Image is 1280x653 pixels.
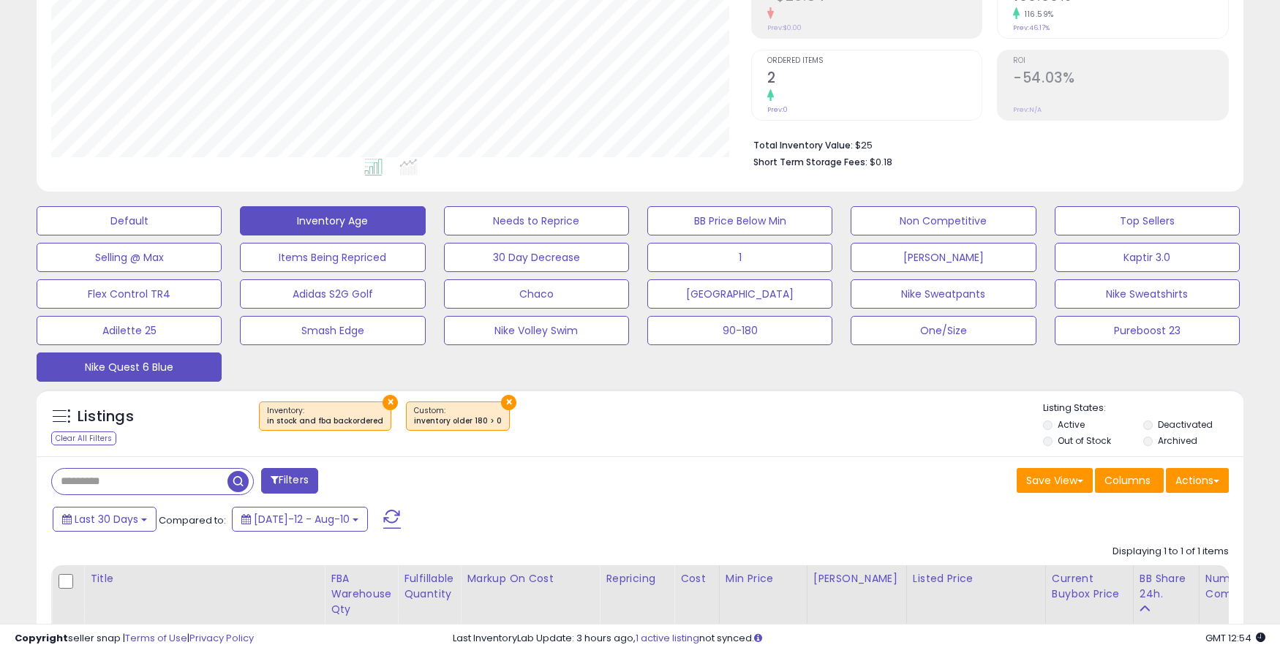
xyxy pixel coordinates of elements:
[753,156,867,168] b: Short Term Storage Fees:
[1020,9,1054,20] small: 116.59%
[383,395,398,410] button: ×
[125,631,187,645] a: Terms of Use
[1058,418,1085,431] label: Active
[1013,57,1228,65] span: ROI
[414,416,502,426] div: inventory older 180 > 0
[1043,401,1243,415] p: Listing States:
[404,571,454,602] div: Fulfillable Quantity
[444,243,629,272] button: 30 Day Decrease
[331,571,391,617] div: FBA Warehouse Qty
[913,571,1039,586] div: Listed Price
[37,279,222,309] button: Flex Control TR4
[1052,571,1127,602] div: Current Buybox Price
[753,135,1218,153] li: $25
[240,279,425,309] button: Adidas S2G Golf
[37,316,222,345] button: Adilette 25
[453,632,1266,646] div: Last InventoryLab Update: 3 hours ago, not synced.
[680,571,713,586] div: Cost
[444,316,629,345] button: Nike Volley Swim
[1055,243,1240,272] button: Kaptir 3.0
[1140,571,1193,602] div: BB Share 24h.
[1055,279,1240,309] button: Nike Sweatshirts
[15,631,68,645] strong: Copyright
[647,279,832,309] button: [GEOGRAPHIC_DATA]
[606,571,668,586] div: Repricing
[1205,631,1265,645] span: 2025-09-10 12:54 GMT
[1104,473,1151,488] span: Columns
[1013,69,1228,89] h2: -54.03%
[414,405,502,427] span: Custom:
[444,206,629,235] button: Needs to Reprice
[767,57,982,65] span: Ordered Items
[53,507,157,532] button: Last 30 Days
[461,565,600,638] th: The percentage added to the cost of goods (COGS) that forms the calculator for Min & Max prices.
[37,206,222,235] button: Default
[75,512,138,526] span: Last 30 Days
[444,279,629,309] button: Chaco
[1158,434,1197,447] label: Archived
[767,23,802,32] small: Prev: $0.00
[767,69,982,89] h2: 2
[1095,468,1164,493] button: Columns
[254,512,350,526] span: [DATE]-12 - Aug-10
[851,243,1036,272] button: [PERSON_NAME]
[647,243,832,272] button: 1
[1113,545,1229,559] div: Displaying 1 to 1 of 1 items
[636,631,699,645] a: 1 active listing
[1055,316,1240,345] button: Pureboost 23
[1166,468,1229,493] button: Actions
[813,571,900,586] div: [PERSON_NAME]
[767,105,788,114] small: Prev: 0
[159,513,226,527] span: Compared to:
[267,405,383,427] span: Inventory :
[1205,571,1259,602] div: Num of Comp.
[1017,468,1093,493] button: Save View
[726,571,801,586] div: Min Price
[232,507,368,532] button: [DATE]-12 - Aug-10
[851,279,1036,309] button: Nike Sweatpants
[851,206,1036,235] button: Non Competitive
[78,407,134,427] h5: Listings
[753,139,853,151] b: Total Inventory Value:
[1013,23,1050,32] small: Prev: 46.17%
[240,206,425,235] button: Inventory Age
[267,416,383,426] div: in stock and fba backordered
[189,631,254,645] a: Privacy Policy
[15,632,254,646] div: seller snap | |
[647,316,832,345] button: 90-180
[90,571,318,586] div: Title
[851,316,1036,345] button: One/Size
[1158,418,1213,431] label: Deactivated
[1013,105,1042,114] small: Prev: N/A
[1058,434,1111,447] label: Out of Stock
[240,243,425,272] button: Items Being Repriced
[240,316,425,345] button: Smash Edge
[261,468,318,494] button: Filters
[37,352,222,382] button: Nike Quest 6 Blue
[501,395,516,410] button: ×
[647,206,832,235] button: BB Price Below Min
[870,155,892,169] span: $0.18
[1055,206,1240,235] button: Top Sellers
[467,571,593,586] div: Markup on Cost
[51,431,116,445] div: Clear All Filters
[37,243,222,272] button: Selling @ Max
